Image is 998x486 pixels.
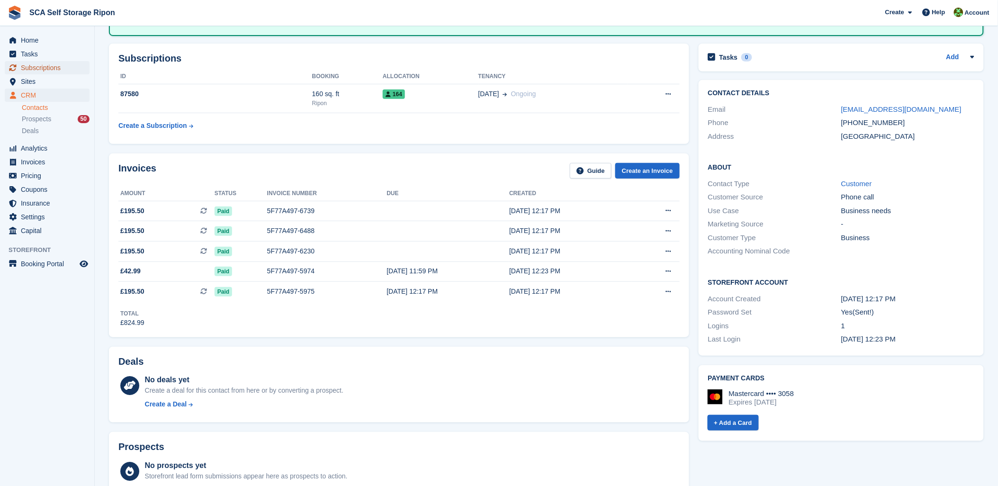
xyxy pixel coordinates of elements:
h2: Prospects [118,441,164,452]
a: Create an Invoice [615,163,680,179]
div: 50 [78,115,90,123]
a: Add [946,52,959,63]
a: menu [5,61,90,74]
div: Business needs [841,206,974,216]
th: Allocation [383,69,478,84]
div: Ripon [312,99,383,108]
div: [DATE] 12:17 PM [509,226,632,236]
div: Business [841,233,974,243]
span: £195.50 [120,287,144,297]
span: 164 [383,90,405,99]
span: Paid [215,247,232,256]
span: Paid [215,207,232,216]
a: menu [5,34,90,47]
span: £42.99 [120,266,141,276]
span: Deals [22,126,39,135]
div: No deals yet [145,374,343,386]
div: 5F77A497-6230 [267,246,387,256]
span: Paid [215,287,232,297]
a: menu [5,142,90,155]
div: [DATE] 12:23 PM [509,266,632,276]
a: [EMAIL_ADDRESS][DOMAIN_NAME] [841,105,962,113]
div: [DATE] 12:17 PM [509,246,632,256]
span: Sites [21,75,78,88]
div: [DATE] 12:17 PM [509,206,632,216]
div: 160 sq. ft [312,89,383,99]
span: Account [965,8,989,18]
div: Password Set [708,307,841,318]
a: menu [5,155,90,169]
div: Phone call [841,192,974,203]
span: Pricing [21,169,78,182]
span: £195.50 [120,226,144,236]
span: Create [885,8,904,17]
span: Analytics [21,142,78,155]
div: £824.99 [120,318,144,328]
span: Storefront [9,245,94,255]
div: Marketing Source [708,219,841,230]
a: Contacts [22,103,90,112]
div: Accounting Nominal Code [708,246,841,257]
div: Customer Type [708,233,841,243]
a: Guide [570,163,611,179]
div: No prospects yet [145,460,348,471]
div: Create a Subscription [118,121,187,131]
div: 1 [841,321,974,332]
h2: Storefront Account [708,277,974,287]
div: [GEOGRAPHIC_DATA] [841,131,974,142]
div: Customer Source [708,192,841,203]
span: (Sent!) [853,308,874,316]
span: Coupons [21,183,78,196]
span: Help [932,8,945,17]
a: Customer [841,180,872,188]
div: 0 [741,53,752,62]
div: 87580 [118,89,312,99]
h2: Deals [118,356,144,367]
div: Phone [708,117,841,128]
div: Account Created [708,294,841,305]
a: SCA Self Storage Ripon [26,5,119,20]
a: menu [5,89,90,102]
div: Email [708,104,841,115]
div: Contact Type [708,179,841,189]
a: Preview store [78,258,90,270]
div: Yes [841,307,974,318]
a: Prospects 50 [22,114,90,124]
th: Created [509,186,632,201]
span: Settings [21,210,78,224]
div: - [841,219,974,230]
span: Home [21,34,78,47]
th: Invoice number [267,186,387,201]
th: Amount [118,186,215,201]
a: Create a Subscription [118,117,193,135]
div: Total [120,309,144,318]
th: Status [215,186,267,201]
div: Mastercard •••• 3058 [729,389,794,398]
a: menu [5,169,90,182]
h2: About [708,162,974,171]
a: + Add a Card [708,415,759,431]
div: Create a Deal [145,399,187,409]
a: menu [5,75,90,88]
span: £195.50 [120,206,144,216]
div: Last Login [708,334,841,345]
a: menu [5,210,90,224]
th: ID [118,69,312,84]
div: 5F77A497-6739 [267,206,387,216]
span: Ongoing [511,90,536,98]
h2: Subscriptions [118,53,680,64]
div: [DATE] 12:17 PM [387,287,510,297]
h2: Payment cards [708,375,974,382]
img: stora-icon-8386f47178a22dfd0bd8f6a31ec36ba5ce8667c1dd55bd0f319d3a0aa187defe.svg [8,6,22,20]
div: Storefront lead form submissions appear here as prospects to action. [145,471,348,481]
a: menu [5,183,90,196]
span: Tasks [21,47,78,61]
img: Mastercard Logo [708,389,723,405]
div: Create a deal for this contact from here or by converting a prospect. [145,386,343,396]
a: menu [5,47,90,61]
div: [DATE] 11:59 PM [387,266,510,276]
img: Kelly Neesham [954,8,963,17]
div: Use Case [708,206,841,216]
span: Prospects [22,115,51,124]
span: £195.50 [120,246,144,256]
